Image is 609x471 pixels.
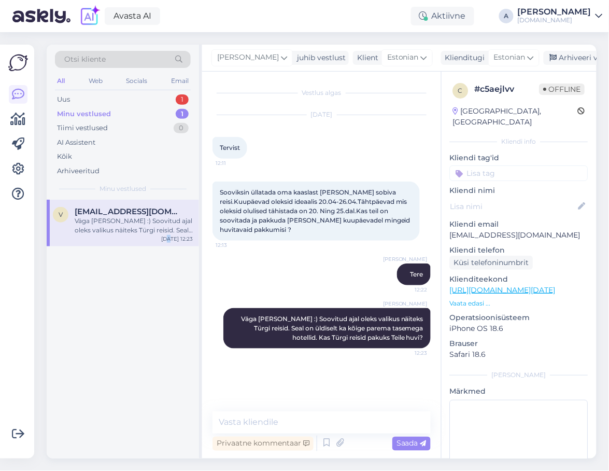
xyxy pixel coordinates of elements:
p: Kliendi telefon [450,245,588,256]
div: juhib vestlust [293,52,346,63]
a: [PERSON_NAME][DOMAIN_NAME] [518,8,603,24]
div: [PERSON_NAME] [518,8,591,16]
p: Safari 18.6 [450,349,588,360]
p: Märkmed [450,386,588,397]
span: [PERSON_NAME] [217,52,279,63]
a: [URL][DOMAIN_NAME][DATE] [450,285,556,295]
div: 1 [176,109,189,119]
div: Vestlus algas [213,88,431,98]
p: Kliendi email [450,219,588,230]
span: Viljandipaadimees@mail.ee [75,207,182,216]
div: 1 [176,94,189,105]
p: Kliendi nimi [450,185,588,196]
span: c [459,87,463,94]
span: 12:13 [216,241,254,249]
div: Klienditugi [441,52,485,63]
p: Operatsioonisüsteem [450,312,588,323]
span: Minu vestlused [100,184,146,193]
span: [PERSON_NAME] [383,255,428,263]
div: Tiimi vestlused [57,123,108,133]
div: Socials [124,74,149,88]
div: Privaatne kommentaar [213,437,314,451]
div: [DATE] [213,110,431,119]
p: iPhone OS 18.6 [450,323,588,334]
div: Kliendi info [450,137,588,146]
div: Kõik [57,151,72,162]
div: [DATE] 12:23 [161,235,193,243]
div: Klient [353,52,378,63]
div: Väga [PERSON_NAME] :) Soovitud ajal oleks valikus näiteks Türgi reisid. Seal on üldiselt ka kõige... [75,216,193,235]
div: Küsi telefoninumbrit [450,256,533,270]
span: 12:11 [216,159,254,167]
span: Tervist [220,144,240,151]
div: Aktiivne [411,7,474,25]
div: Email [169,74,191,88]
div: A [499,9,514,23]
div: All [55,74,67,88]
p: Klienditeekond [450,274,588,285]
span: Saada [396,439,427,448]
span: Estonian [387,52,419,63]
p: Kliendi tag'id [450,153,588,163]
span: Offline [540,84,585,95]
p: Brauser [450,338,588,349]
span: 12:23 [389,349,428,357]
p: [EMAIL_ADDRESS][DOMAIN_NAME] [450,230,588,241]
input: Lisa tag [450,165,588,181]
a: Avasta AI [105,7,160,25]
span: Väga [PERSON_NAME] :) Soovitud ajal oleks valikus näiteks Türgi reisid. Seal on üldiselt ka kõige... [241,315,425,341]
img: Askly Logo [8,53,28,73]
div: # c5aejlvv [475,83,540,95]
span: Tere [410,270,423,278]
div: Minu vestlused [57,109,111,119]
div: Web [87,74,105,88]
span: [PERSON_NAME] [383,300,428,308]
div: 0 [174,123,189,133]
span: Estonian [494,52,526,63]
div: [PERSON_NAME] [450,370,588,380]
div: [DOMAIN_NAME] [518,16,591,24]
span: V [59,211,63,218]
p: Vaata edasi ... [450,299,588,308]
span: Sooviksin üllatada oma kaaslast [PERSON_NAME] sobiva reisi.Kuupäevad oleksid ideaalis 20.04-26.04... [220,188,412,233]
div: [GEOGRAPHIC_DATA], [GEOGRAPHIC_DATA] [453,106,578,128]
div: AI Assistent [57,137,95,148]
span: 12:22 [389,286,428,294]
div: Arhiveeritud [57,166,100,176]
img: explore-ai [79,5,101,27]
div: Uus [57,94,70,105]
span: Otsi kliente [64,54,106,65]
input: Lisa nimi [450,201,576,212]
